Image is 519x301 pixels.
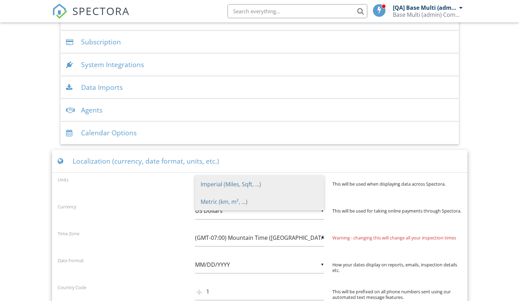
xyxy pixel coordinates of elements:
[332,235,461,241] div: Warning - changing this will change all your inspection times
[60,99,459,122] div: Agents
[58,257,84,264] label: Date Format
[60,31,459,53] div: Subscription
[393,4,457,11] div: [QA] Base Multi (admin)
[60,122,459,144] div: Calendar Options
[195,175,324,193] span: Imperial (Miles, Sqft, ...)
[195,193,324,210] span: Metric (km, m², ...)
[60,53,459,76] div: System Integrations
[72,3,130,18] span: SPECTORA
[393,11,463,18] div: Base Multi (admin) Company
[58,203,76,210] label: Currency
[58,177,69,183] label: Units
[60,76,459,99] div: Data Imports
[332,262,461,273] div: How your dates display on reports, emails, inspection details etc.
[52,3,67,19] img: The Best Home Inspection Software - Spectora
[58,230,79,237] label: Time Zone
[195,283,324,300] input: 1
[332,181,461,187] div: This will be used when displaying data across Spectora.
[52,9,130,24] a: SPECTORA
[332,208,461,214] div: This will be used for taking online payments through Spectora.
[58,284,86,291] label: Country Code
[228,4,367,18] input: Search everything...
[52,150,467,173] div: Localization (currency, date format, units, etc.)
